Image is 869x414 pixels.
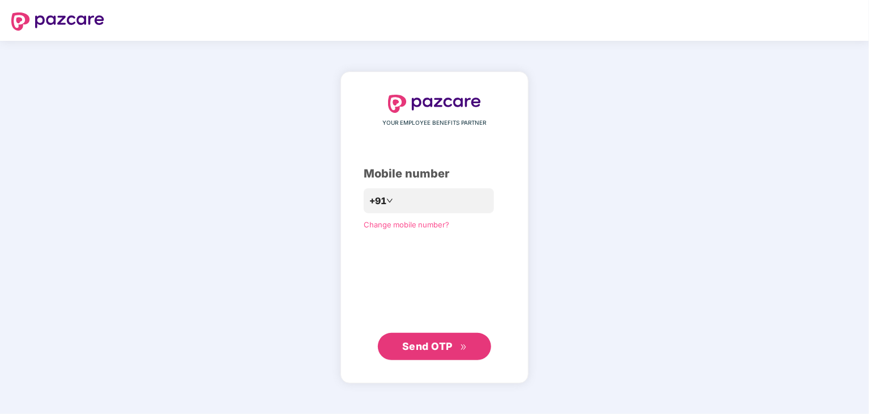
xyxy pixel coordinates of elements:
[369,194,386,208] span: +91
[364,220,449,229] a: Change mobile number?
[11,12,104,31] img: logo
[383,119,487,128] span: YOUR EMPLOYEE BENEFITS PARTNER
[378,333,491,360] button: Send OTPdouble-right
[364,165,505,183] div: Mobile number
[386,197,393,204] span: down
[388,95,481,113] img: logo
[460,344,467,351] span: double-right
[402,340,453,352] span: Send OTP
